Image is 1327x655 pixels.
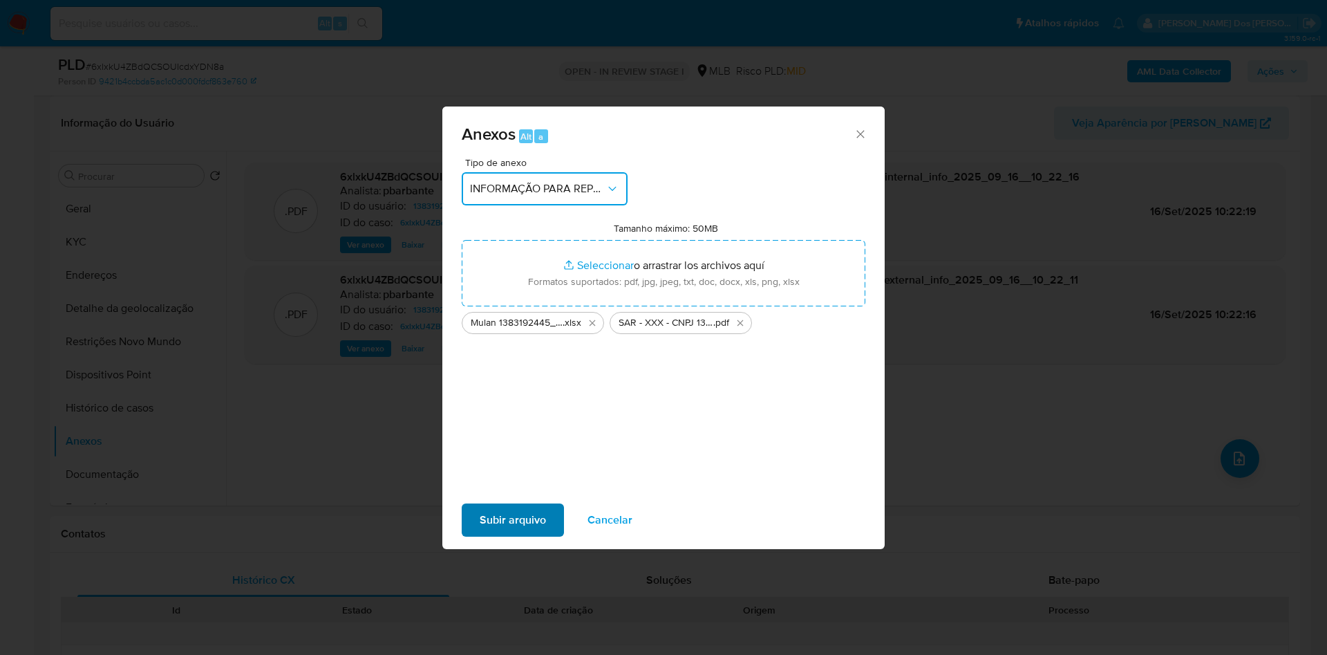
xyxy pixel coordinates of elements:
span: .pdf [713,316,729,330]
button: INFORMAÇÃO PARA REPORTE - COAF [462,172,628,205]
button: Cancelar [570,504,650,537]
span: Alt [520,130,531,143]
span: Cancelar [587,505,632,535]
span: Anexos [462,122,516,146]
span: SAR - XXX - CNPJ 13983971000140 - ASSOCIACAO ARAGUAIADOS BARQUEIROS [PERSON_NAME] DOS [PERSON_NAM... [619,316,713,330]
button: Subir arquivo [462,504,564,537]
span: Tipo de anexo [465,158,631,167]
span: INFORMAÇÃO PARA REPORTE - COAF [470,182,605,196]
button: Cerrar [854,127,866,140]
span: Subir arquivo [480,505,546,535]
ul: Archivos seleccionados [462,306,865,334]
button: Eliminar Mulan 1383192445_2025_09_15_07_27_56.xlsx [584,315,601,331]
span: .xlsx [563,316,581,330]
span: Mulan 1383192445_2025_09_15_07_27_56 [471,316,563,330]
label: Tamanho máximo: 50MB [614,222,718,234]
button: Eliminar SAR - XXX - CNPJ 13983971000140 - ASSOCIACAO ARAGUAIADOS BARQUEIROS DE BARREIRA DOS CAMP... [732,315,749,331]
span: a [538,130,543,143]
